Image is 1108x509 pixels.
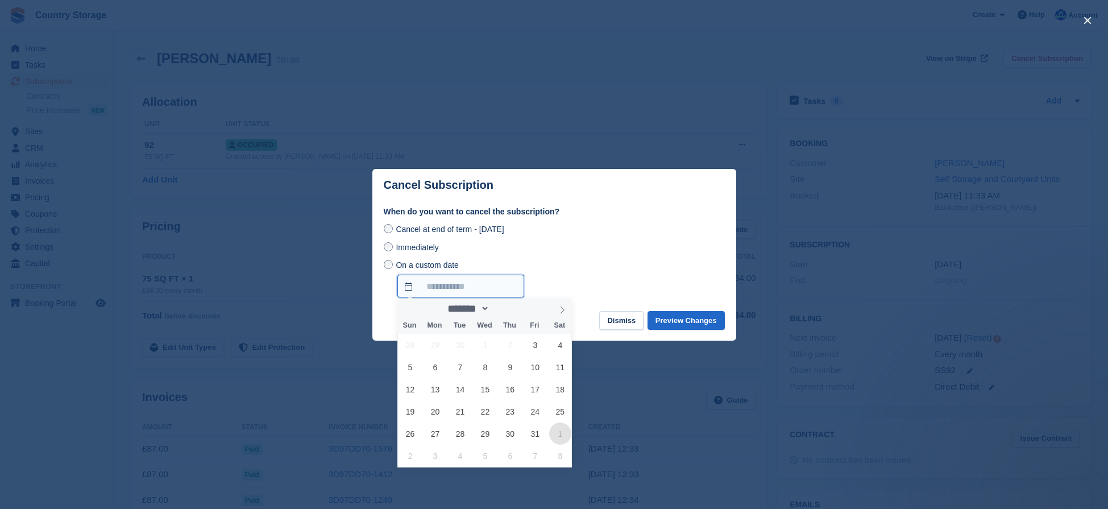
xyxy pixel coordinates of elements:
span: November 8, 2025 [549,445,571,467]
span: September 30, 2025 [449,334,471,356]
button: Preview Changes [648,311,725,330]
span: October 4, 2025 [549,334,571,356]
span: October 11, 2025 [549,356,571,378]
span: November 6, 2025 [499,445,521,467]
span: Immediately [396,243,438,252]
span: October 1, 2025 [474,334,496,356]
span: October 28, 2025 [449,423,471,445]
button: Dismiss [599,311,644,330]
span: Mon [422,322,447,329]
span: On a custom date [396,260,459,270]
span: October 15, 2025 [474,378,496,400]
span: October 26, 2025 [399,423,421,445]
span: October 22, 2025 [474,400,496,423]
span: Sun [397,322,422,329]
span: October 13, 2025 [424,378,446,400]
span: October 6, 2025 [424,356,446,378]
span: September 29, 2025 [424,334,446,356]
span: November 2, 2025 [399,445,421,467]
span: October 8, 2025 [474,356,496,378]
span: October 20, 2025 [424,400,446,423]
p: Cancel Subscription [384,179,493,192]
span: November 4, 2025 [449,445,471,467]
span: October 10, 2025 [524,356,546,378]
span: October 16, 2025 [499,378,521,400]
span: Wed [472,322,497,329]
span: October 30, 2025 [499,423,521,445]
span: September 28, 2025 [399,334,421,356]
span: Cancel at end of term - [DATE] [396,225,504,234]
span: November 1, 2025 [549,423,571,445]
span: October 24, 2025 [524,400,546,423]
span: Thu [497,322,522,329]
button: close [1078,11,1097,30]
span: October 23, 2025 [499,400,521,423]
span: October 17, 2025 [524,378,546,400]
input: Immediately [384,242,393,251]
span: October 3, 2025 [524,334,546,356]
input: Year [489,303,525,314]
span: October 12, 2025 [399,378,421,400]
span: November 7, 2025 [524,445,546,467]
span: October 27, 2025 [424,423,446,445]
span: October 5, 2025 [399,356,421,378]
label: When do you want to cancel the subscription? [384,206,725,218]
span: October 19, 2025 [399,400,421,423]
span: October 21, 2025 [449,400,471,423]
span: October 7, 2025 [449,356,471,378]
span: October 25, 2025 [549,400,571,423]
span: October 9, 2025 [499,356,521,378]
span: October 18, 2025 [549,378,571,400]
span: October 29, 2025 [474,423,496,445]
input: Cancel at end of term - [DATE] [384,224,393,233]
span: November 5, 2025 [474,445,496,467]
select: Month [444,303,490,314]
span: October 31, 2025 [524,423,546,445]
span: Tue [447,322,472,329]
span: November 3, 2025 [424,445,446,467]
span: Fri [522,322,547,329]
span: Sat [547,322,572,329]
input: On a custom date [384,260,393,269]
span: October 14, 2025 [449,378,471,400]
input: On a custom date [397,275,524,297]
span: October 2, 2025 [499,334,521,356]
